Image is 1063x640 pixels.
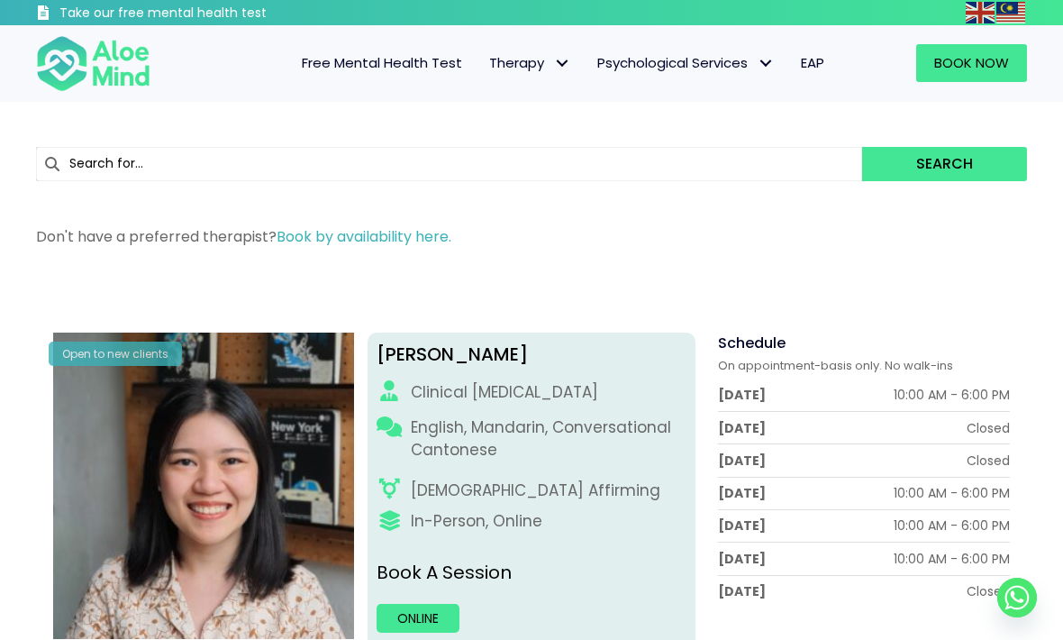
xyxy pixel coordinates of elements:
[801,53,824,72] span: EAP
[597,53,774,72] span: Psychological Services
[277,226,451,247] a: Book by availability here.
[302,53,462,72] span: Free Mental Health Test
[411,480,660,502] div: [DEMOGRAPHIC_DATA] Affirming
[916,44,1027,82] a: Book Now
[996,2,1027,23] a: Malay
[36,5,345,25] a: Take our free mental health test
[411,381,598,404] div: Clinical [MEDICAL_DATA]
[718,550,766,568] div: [DATE]
[934,53,1009,72] span: Book Now
[377,342,686,368] div: [PERSON_NAME]
[549,50,575,77] span: Therapy: submenu
[894,386,1010,404] div: 10:00 AM - 6:00 PM
[36,34,150,92] img: Aloe mind Logo
[718,386,766,404] div: [DATE]
[59,5,345,23] h3: Take our free mental health test
[718,419,766,437] div: [DATE]
[411,510,542,533] div: In-Person, Online
[49,342,182,366] div: Open to new clients
[894,517,1010,535] div: 10:00 AM - 6:00 PM
[288,44,476,82] a: Free Mental Health Test
[967,419,1010,437] div: Closed
[718,357,953,374] span: On appointment-basis only. No walk-ins
[894,484,1010,502] div: 10:00 AM - 6:00 PM
[36,147,862,181] input: Search for...
[489,53,570,72] span: Therapy
[718,517,766,535] div: [DATE]
[997,578,1037,617] a: Whatsapp
[967,452,1010,470] div: Closed
[967,582,1010,600] div: Closed
[894,550,1010,568] div: 10:00 AM - 6:00 PM
[996,2,1025,23] img: ms
[966,2,996,23] a: English
[377,604,459,633] a: Online
[787,44,838,82] a: EAP
[718,484,766,502] div: [DATE]
[862,147,1027,181] button: Search
[168,44,838,82] nav: Menu
[752,50,778,77] span: Psychological Services: submenu
[584,44,787,82] a: Psychological ServicesPsychological Services: submenu
[718,582,766,600] div: [DATE]
[718,452,766,470] div: [DATE]
[966,2,995,23] img: en
[53,333,354,640] img: Chen-Wen-profile-photo
[36,226,1027,247] p: Don't have a preferred therapist?
[476,44,584,82] a: TherapyTherapy: submenu
[411,416,686,461] p: English, Mandarin, Conversational Cantonese
[718,333,786,353] span: Schedule
[377,560,686,586] p: Book A Session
